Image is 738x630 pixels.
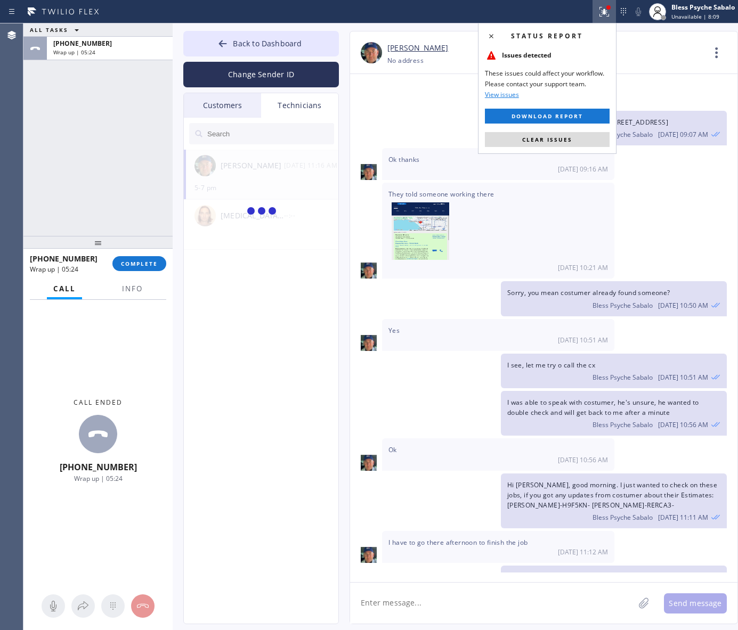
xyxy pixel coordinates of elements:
img: eb1005bbae17aab9b5e109a2067821b9.jpg [361,164,377,180]
span: Sorry, you mean costumer already found someone? [507,288,670,297]
span: [PHONE_NUMBER] [53,39,112,48]
img: ME06d26e4ffb8d81a8d0bbe824df494646 [392,202,449,266]
a: [PERSON_NAME] [387,42,448,54]
span: COMPLETE [121,260,158,267]
span: Bless Psyche Sabalo [593,301,653,310]
button: Back to Dashboard [183,31,339,56]
button: Mute [42,594,65,618]
div: 08/18/2025 9:12 AM [382,531,614,563]
div: Customers [184,93,261,118]
span: [DATE] 10:51 AM [558,336,608,345]
button: Send message [664,593,727,613]
span: They told someone working there [388,190,608,263]
span: Bless Psyche Sabalo [593,513,653,522]
span: I see, let me try o call the cx [507,361,595,370]
div: 08/18/2025 9:56 AM [501,391,727,436]
img: eb1005bbae17aab9b5e109a2067821b9.jpg [361,455,377,471]
span: [DATE] 11:12 AM [558,547,608,557]
span: [DATE] 10:21 AM [558,263,608,272]
button: Change Sender ID [183,62,339,87]
span: Bless Psyche Sabalo [593,373,653,382]
div: 08/18/2025 9:16 AM [382,148,614,180]
img: eb1005bbae17aab9b5e109a2067821b9.jpg [361,335,377,351]
button: Open dialpad [101,594,125,618]
span: I was able to speak with costumer, he's unsure, he wanted to double check and will get back to me... [507,398,699,417]
div: 08/18/2025 9:56 AM [382,438,614,470]
button: ALL TASKS [23,23,90,36]
input: Search [206,123,334,144]
span: [DATE] 09:07 AM [658,130,708,139]
button: Call [47,279,82,299]
span: [DATE] 10:56 AM [658,420,708,429]
button: Open directory [71,594,95,618]
span: Call [53,284,76,293]
span: [PHONE_NUMBER] [30,253,98,264]
span: I have to go there afternoon to finish the job [388,538,528,547]
div: 08/18/2025 9:13 AM [501,566,727,600]
span: [DATE] 11:11 AM [658,513,708,522]
span: [DATE] 10:51 AM [658,373,708,382]
button: Hang up [131,594,155,618]
span: Unavailable | 8:09 [671,13,719,20]
div: 08/18/2025 9:50 AM [501,281,727,316]
span: Wrap up | 05:24 [30,265,78,274]
img: eb1005bbae17aab9b5e109a2067821b9.jpg [361,42,382,63]
span: Yes [388,326,400,335]
span: Bless Psyche Sabalo [593,130,653,139]
span: Hi [PERSON_NAME], good morning. I just wanted to check on these jobs, if you got any updates from... [507,480,717,510]
button: Info [116,279,149,299]
img: eb1005bbae17aab9b5e109a2067821b9.jpg [361,263,377,279]
span: Bless Psyche Sabalo [593,420,653,429]
span: [PHONE_NUMBER] [60,461,137,473]
div: 08/18/2025 9:21 AM [382,183,614,279]
span: ALL TASKS [30,26,68,34]
span: Call ended [74,398,123,407]
div: Technicians [261,93,338,118]
span: [DATE] 10:50 AM [658,301,708,310]
div: Bless Psyche Sabalo [671,3,735,12]
div: 08/18/2025 9:51 AM [382,319,614,351]
button: COMPLETE [112,256,166,271]
button: Mute [631,4,646,19]
img: eb1005bbae17aab9b5e109a2067821b9.jpg [361,547,377,563]
div: 08/18/2025 9:51 AM [501,354,727,388]
span: [DATE] 09:16 AM [558,165,608,174]
span: Ok thanks [388,155,420,164]
div: No address [387,54,424,67]
span: Back to Dashboard [233,38,302,48]
span: [DATE] 10:56 AM [558,455,608,464]
span: Ok [388,445,397,454]
div: 08/18/2025 9:11 AM [501,473,727,529]
span: Info [122,284,143,293]
span: Wrap up | 05:24 [53,48,95,56]
span: Wrap up | 05:24 [74,474,123,483]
